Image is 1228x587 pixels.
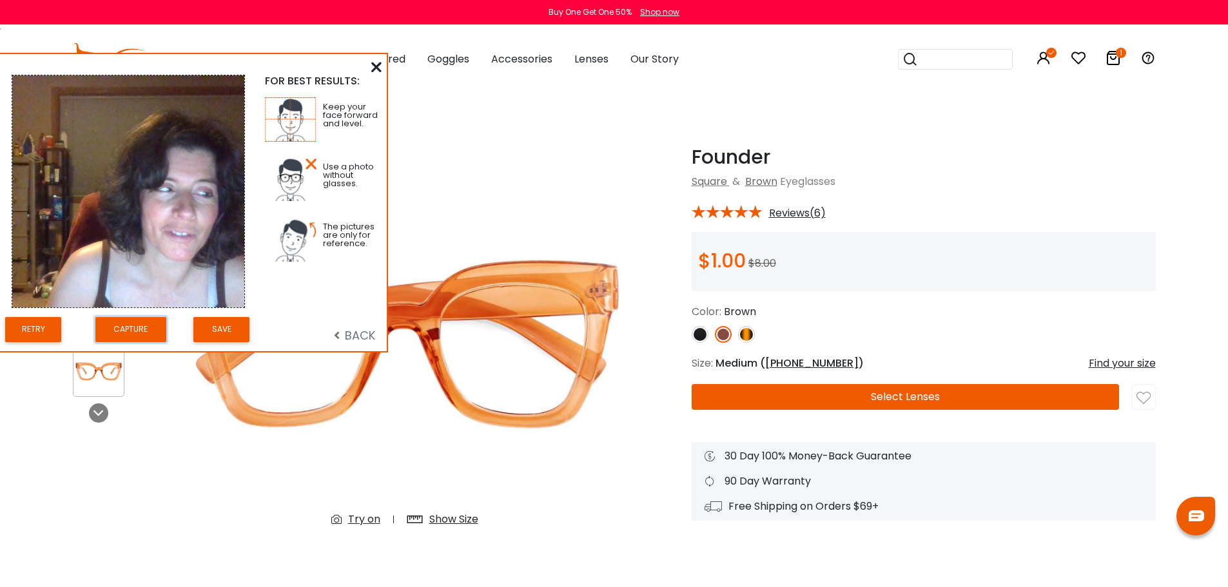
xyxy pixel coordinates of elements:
h1: Founder [692,146,1156,169]
a: Shop now [634,6,679,17]
img: tp2.jpg [265,157,317,202]
img: like [1136,391,1151,405]
a: 1 [1106,53,1121,68]
i: 1 [1116,48,1126,58]
img: tp1.jpg [265,97,317,142]
span: Our Story [630,52,679,66]
div: Find your size [1089,356,1156,371]
span: Goggles [427,52,469,66]
button: Capture [95,317,166,342]
span: $8.00 [748,256,776,271]
span: & [730,174,743,189]
div: FOR BEST RESULTS: [265,75,382,87]
div: Shop now [640,6,679,18]
img: tp3.jpg [265,217,317,262]
img: abbeglasses.com [73,43,179,75]
span: BACK [334,327,375,343]
img: chat [1189,510,1204,521]
span: Eyeglasses [204,52,260,66]
button: Select Lenses [692,384,1119,410]
span: Lenses [574,52,609,66]
span: Accessories [491,52,552,66]
span: Sunglasses [282,52,337,66]
span: Color: [692,304,721,319]
span: Use a photo without glasses. [323,160,374,189]
div: Buy One Get One 50% [549,6,632,18]
img: Founder Brown Plastic Eyeglasses , UniversalBridgeFit Frames from ABBE Glasses [170,146,640,537]
span: Medium ( ) [716,356,864,370]
span: [PHONE_NUMBER] [765,356,859,370]
img: Z [12,75,244,307]
div: 30 Day 100% Money-Back Guarantee [705,448,1143,464]
img: Founder Brown Plastic Eyeglasses , UniversalBridgeFit Frames from ABBE Glasses [73,359,124,384]
span: Reviews(6) [769,207,826,219]
div: 90 Day Warranty [705,474,1143,489]
span: $1.00 [698,247,746,274]
button: Retry [5,317,61,342]
span: Brown [724,304,756,319]
span: Size: [692,356,713,370]
span: The pictures are only for reference. [323,220,375,249]
div: Free Shipping on Orders $69+ [705,499,1143,514]
span: Eyeglasses [780,174,835,189]
a: Brown [745,174,777,189]
div: Show Size [429,512,478,527]
a: Square [692,174,727,189]
div: Try on [348,512,380,527]
span: Keep your face forward and level. [323,101,378,130]
span: Featured [359,52,405,66]
button: Save [193,317,249,342]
